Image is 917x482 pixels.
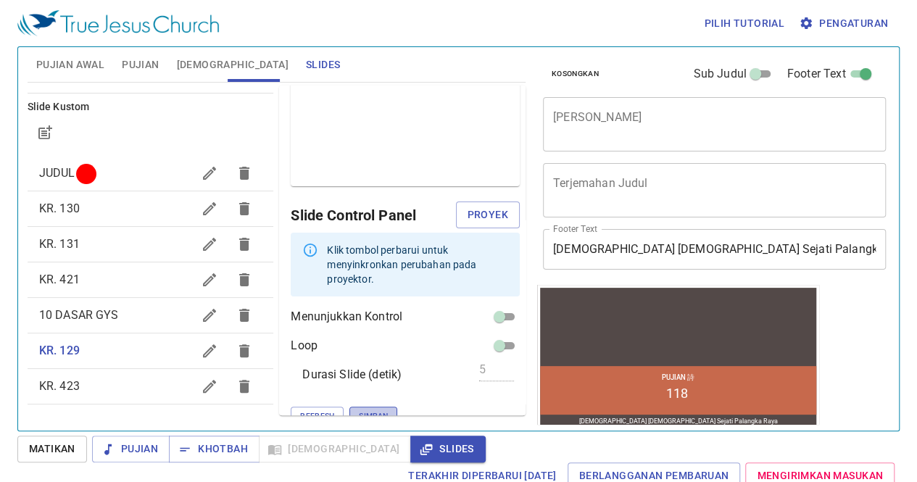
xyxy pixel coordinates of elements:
p: Durasi Slide (detik) [302,366,402,383]
div: KR. 130 [28,191,274,226]
span: KR. 131 [39,237,80,251]
button: Proyek [456,201,520,228]
span: Slides [306,56,340,74]
span: Pujian [122,56,159,74]
span: Khotbah [181,440,248,458]
span: Pujian [104,440,158,458]
span: Footer Text [787,65,846,83]
h6: Slide Control Panel [291,204,455,227]
button: Matikan [17,436,87,462]
span: Pujian Awal [36,56,104,74]
span: Pilih tutorial [704,14,784,33]
span: JUDUL [39,166,75,180]
span: Refresh [300,410,334,423]
div: JUDUL [28,156,274,191]
button: Refresh [291,407,344,425]
button: Slides [410,436,485,462]
span: Matikan [29,440,75,458]
span: Proyek [468,206,508,224]
span: KR. 421 [39,273,80,286]
span: 10 DASAR GYS [39,308,119,322]
button: Pengaturan [796,10,894,37]
span: Simpan [359,410,388,423]
div: KR. 423 [28,369,274,404]
button: Pujian [92,436,170,462]
p: Menunjukkan Kontrol [291,308,402,325]
div: KR. 131 [28,227,274,262]
h6: Slide Kustom [28,99,274,115]
button: Kosongkan [543,65,607,83]
p: Loop [291,337,318,354]
span: Sub Judul [693,65,746,83]
div: KR. 129 [28,333,274,368]
iframe: from-child [537,285,819,430]
div: Klik tombol perbarui untuk menyinkronkan perubahan pada proyektor. [327,237,508,292]
img: True Jesus Church [17,10,219,36]
button: Khotbah [169,436,260,462]
div: KR. 421 [28,262,274,297]
button: Simpan [349,407,397,425]
span: Kosongkan [552,67,599,80]
span: KR. 423 [39,379,80,393]
button: Pilih tutorial [698,10,790,37]
span: KR. 130 [39,201,80,215]
span: KR. 129 [39,344,80,357]
span: Pengaturan [802,14,888,33]
span: Slides [422,440,473,458]
div: 10 DASAR GYS [28,298,274,333]
span: [DEMOGRAPHIC_DATA] [177,56,289,74]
